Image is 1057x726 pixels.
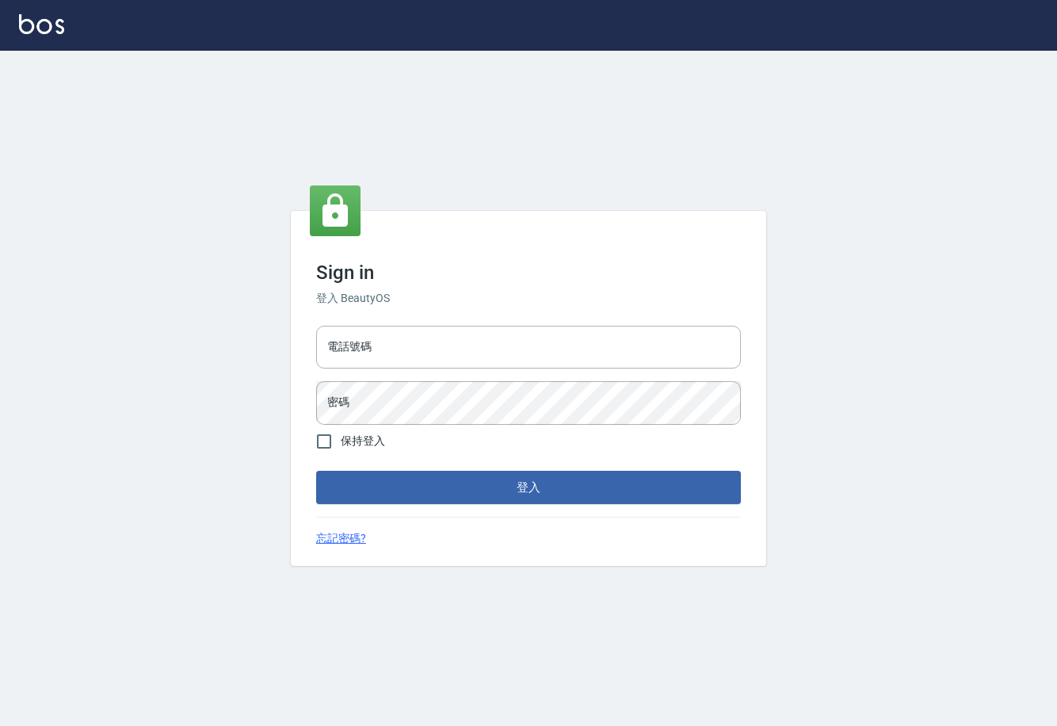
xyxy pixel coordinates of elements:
img: Logo [19,14,64,34]
span: 保持登入 [341,433,385,449]
h3: Sign in [316,262,741,284]
button: 登入 [316,471,741,504]
h6: 登入 BeautyOS [316,290,741,307]
a: 忘記密碼? [316,530,366,547]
